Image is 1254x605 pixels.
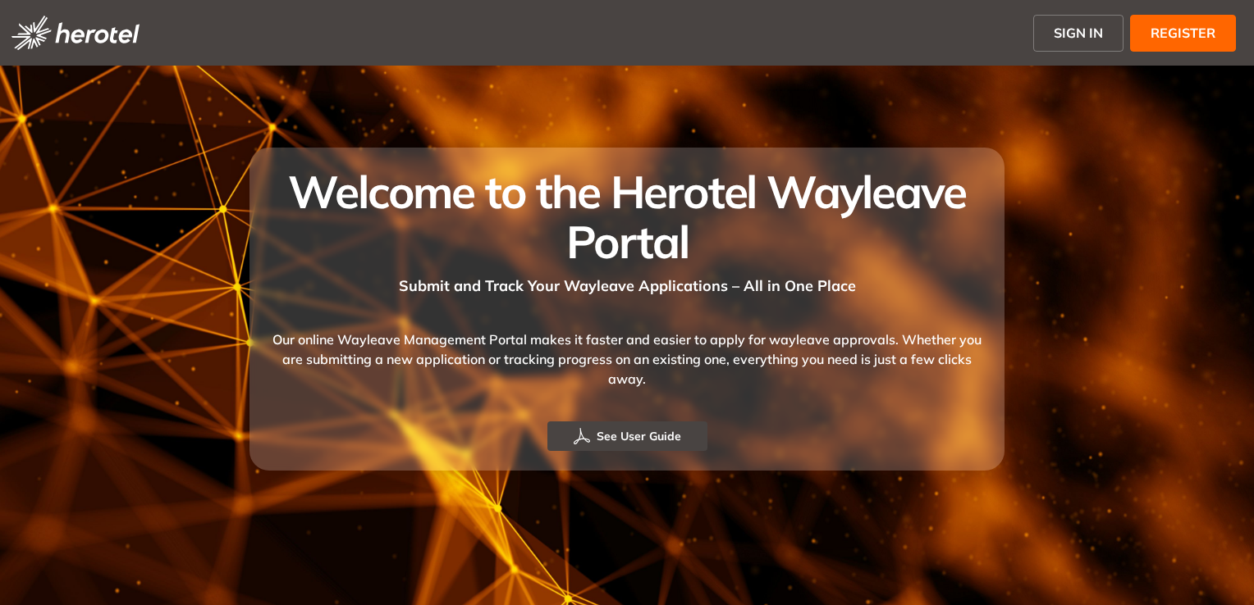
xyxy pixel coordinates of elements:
[11,16,140,50] img: logo
[1054,23,1103,43] span: SIGN IN
[1033,15,1124,52] button: SIGN IN
[269,297,985,421] div: Our online Wayleave Management Portal makes it faster and easier to apply for wayleave approvals....
[269,266,985,297] div: Submit and Track Your Wayleave Applications – All in One Place
[547,421,707,451] button: See User Guide
[597,427,681,445] span: See User Guide
[288,163,965,270] span: Welcome to the Herotel Wayleave Portal
[1151,23,1215,43] span: REGISTER
[1130,15,1236,52] button: REGISTER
